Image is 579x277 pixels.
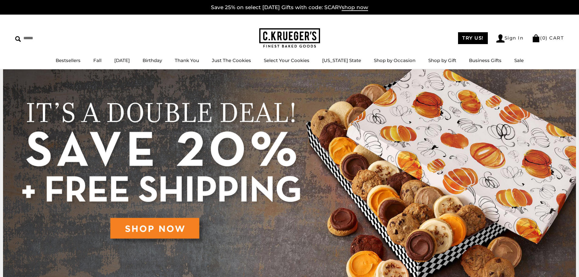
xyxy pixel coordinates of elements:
[342,4,368,11] span: shop now
[15,33,88,43] input: Search
[469,57,501,63] a: Business Gifts
[211,4,368,11] a: Save 25% on select [DATE] Gifts with code: SCARYshop now
[93,57,102,63] a: Fall
[428,57,456,63] a: Shop by Gift
[514,57,524,63] a: Sale
[322,57,361,63] a: [US_STATE] State
[496,34,505,43] img: Account
[458,32,488,44] a: TRY US!
[374,57,415,63] a: Shop by Occasion
[532,34,540,42] img: Bag
[56,57,81,63] a: Bestsellers
[259,28,320,48] img: C.KRUEGER'S
[175,57,199,63] a: Thank You
[264,57,309,63] a: Select Your Cookies
[532,35,564,41] a: (0) CART
[212,57,251,63] a: Just The Cookies
[496,34,524,43] a: Sign In
[143,57,162,63] a: Birthday
[542,35,546,41] span: 0
[15,36,21,42] img: Search
[114,57,130,63] a: [DATE]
